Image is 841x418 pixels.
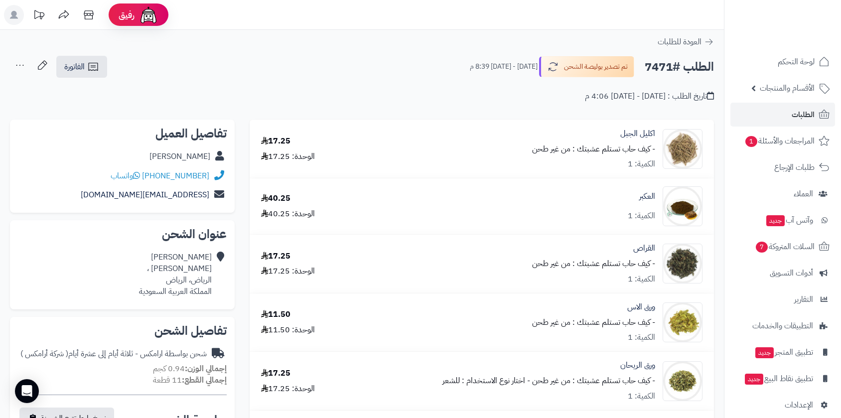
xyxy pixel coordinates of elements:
[261,368,290,379] div: 17.25
[18,325,227,337] h2: تفاصيل الشحن
[730,103,835,127] a: الطلبات
[756,242,768,253] span: 7
[663,244,702,283] img: 2713881b8d5a0d2144811ccb02e3643e05-90x90.jpg
[153,374,227,386] small: 11 قطعة
[770,266,813,280] span: أدوات التسويق
[261,324,315,336] div: الوحدة: 11.50
[658,36,714,48] a: العودة للطلبات
[18,128,227,139] h2: تفاصيل العميل
[627,301,655,313] a: ورق الاس
[139,5,158,25] img: ai-face.png
[730,393,835,417] a: الإعدادات
[532,258,655,270] small: - كيف حاب تستلم عشبتك : من غير طحن
[645,57,714,77] h2: الطلب #7471
[15,379,39,403] div: Open Intercom Messenger
[628,332,655,343] div: الكمية: 1
[755,347,774,358] span: جديد
[633,243,655,254] a: القراص
[794,292,813,306] span: التقارير
[730,261,835,285] a: أدوات التسويق
[18,228,227,240] h2: عنوان الشحن
[792,108,815,122] span: الطلبات
[470,62,538,72] small: [DATE] - [DATE] 8:39 م
[81,189,209,201] a: [EMAIL_ADDRESS][DOMAIN_NAME]
[56,56,107,78] a: الفاتورة
[730,50,835,74] a: لوحة التحكم
[730,129,835,153] a: المراجعات والأسئلة1
[261,251,290,262] div: 17.25
[730,235,835,259] a: السلات المتروكة7
[663,361,702,401] img: 722dcf8556109d23e0b2203d3962307432-90x90.jpg
[744,372,813,386] span: تطبيق نقاط البيع
[182,374,227,386] strong: إجمالي القطع:
[774,160,815,174] span: طلبات الإرجاع
[628,391,655,402] div: الكمية: 1
[745,374,763,385] span: جديد
[745,136,757,147] span: 1
[111,170,140,182] a: واتساب
[730,314,835,338] a: التطبيقات والخدمات
[64,61,85,73] span: الفاتورة
[20,348,68,360] span: ( شركة أرامكس )
[139,252,212,297] div: [PERSON_NAME] [PERSON_NAME] ، الرياض، الرياض المملكة العربية السعودية
[752,319,813,333] span: التطبيقات والخدمات
[766,215,785,226] span: جديد
[765,213,813,227] span: وآتس آب
[730,155,835,179] a: طلبات الإرجاع
[628,158,655,170] div: الكمية: 1
[261,309,290,320] div: 11.50
[142,170,209,182] a: [PHONE_NUMBER]
[663,302,702,342] img: 702dcf8556109d23e0b2203d3962307432-90x90.jpg
[628,210,655,222] div: الكمية: 1
[442,375,530,387] small: - اختار نوع الاستخدام : للشعر
[730,182,835,206] a: العملاء
[149,151,210,162] div: [PERSON_NAME]
[730,340,835,364] a: تطبيق المتجرجديد
[261,136,290,147] div: 17.25
[261,193,290,204] div: 40.25
[663,186,702,226] img: 2613881b8d5a0d2144811ccb02e3643e05-90x90.jpeg
[794,187,813,201] span: العملاء
[755,240,815,254] span: السلات المتروكة
[261,266,315,277] div: الوحدة: 17.25
[778,55,815,69] span: لوحة التحكم
[539,56,634,77] button: تم تصدير بوليصة الشحن
[730,208,835,232] a: وآتس آبجديد
[261,208,315,220] div: الوحدة: 40.25
[261,151,315,162] div: الوحدة: 17.25
[730,367,835,391] a: تطبيق نقاط البيعجديد
[658,36,701,48] span: العودة للطلبات
[639,191,655,202] a: العكبر
[620,360,655,371] a: ورق الريحان
[119,9,135,21] span: رفيق
[185,363,227,375] strong: إجمالي الوزن:
[532,143,655,155] small: - كيف حاب تستلم عشبتك : من غير طحن
[532,316,655,328] small: - كيف حاب تستلم عشبتك : من غير طحن
[585,91,714,102] div: تاريخ الطلب : [DATE] - [DATE] 4:06 م
[26,5,51,27] a: تحديثات المنصة
[628,274,655,285] div: الكمية: 1
[773,27,832,48] img: logo-2.png
[744,134,815,148] span: المراجعات والأسئلة
[620,128,655,139] a: اكليل الجبل
[261,383,315,395] div: الوحدة: 17.25
[20,348,207,360] div: شحن بواسطة ارامكس - ثلاثة أيام إلى عشرة أيام
[754,345,813,359] span: تطبيق المتجر
[730,287,835,311] a: التقارير
[785,398,813,412] span: الإعدادات
[663,129,702,169] img: 152fdc5d3786cdcd874c368615c2b79a25-90x90.jpg
[153,363,227,375] small: 0.94 كجم
[532,375,655,387] small: - كيف حاب تستلم عشبتك : من غير طحن
[760,81,815,95] span: الأقسام والمنتجات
